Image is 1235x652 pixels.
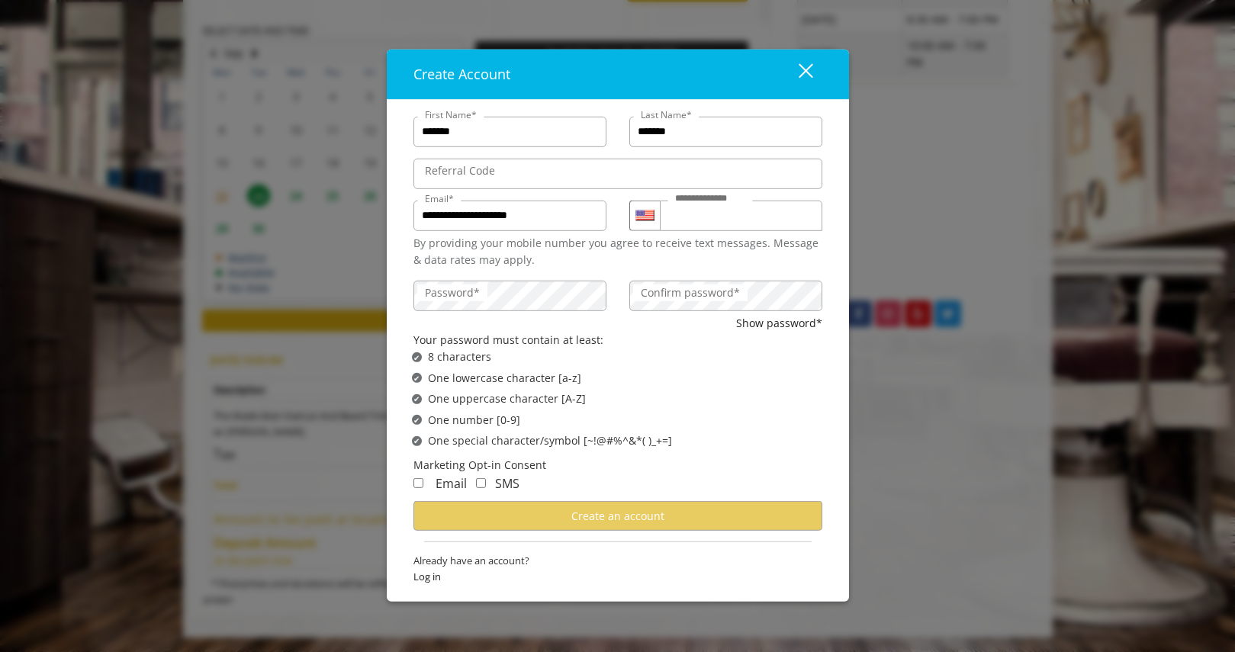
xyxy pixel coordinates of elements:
button: Show password* [736,314,822,331]
span: Already have an account? [413,553,822,569]
span: SMS [495,474,519,491]
input: Receive Marketing Email [413,477,423,487]
span: ✔ [413,372,420,384]
button: Create an account [413,501,822,531]
span: ✔ [413,351,420,363]
span: 8 characters [428,348,491,365]
div: By providing your mobile number you agree to receive text messages. Message & data rates may apply. [413,235,822,269]
input: Receive Marketing SMS [476,477,486,487]
span: One number [0-9] [428,411,520,428]
input: Lastname [629,117,822,147]
div: Marketing Opt-in Consent [413,457,822,474]
span: Email [436,474,467,491]
span: One special character/symbol [~!@#%^&*( )_+=] [428,432,672,449]
div: Your password must contain at least: [413,332,822,348]
label: Referral Code [417,162,503,179]
label: First Name* [417,108,484,122]
span: One lowercase character [a-z] [428,370,581,387]
div: Country [629,201,660,231]
input: ConfirmPassword [629,280,822,310]
label: Confirm password* [633,284,748,300]
span: ✔ [413,393,420,405]
label: Last Name* [633,108,700,122]
input: FirstName [413,117,606,147]
input: Email [413,201,606,231]
span: ✔ [413,435,420,447]
input: Password [413,280,606,310]
span: ✔ [413,414,420,426]
span: One uppercase character [A-Z] [428,390,586,407]
label: Email* [417,191,462,206]
span: Create Account [413,65,510,83]
span: Create an account [571,509,664,523]
div: close dialog [781,63,812,85]
button: close dialog [770,58,822,89]
label: Password* [417,284,487,300]
input: ReferralCode [413,159,822,189]
span: Log in [413,569,822,585]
